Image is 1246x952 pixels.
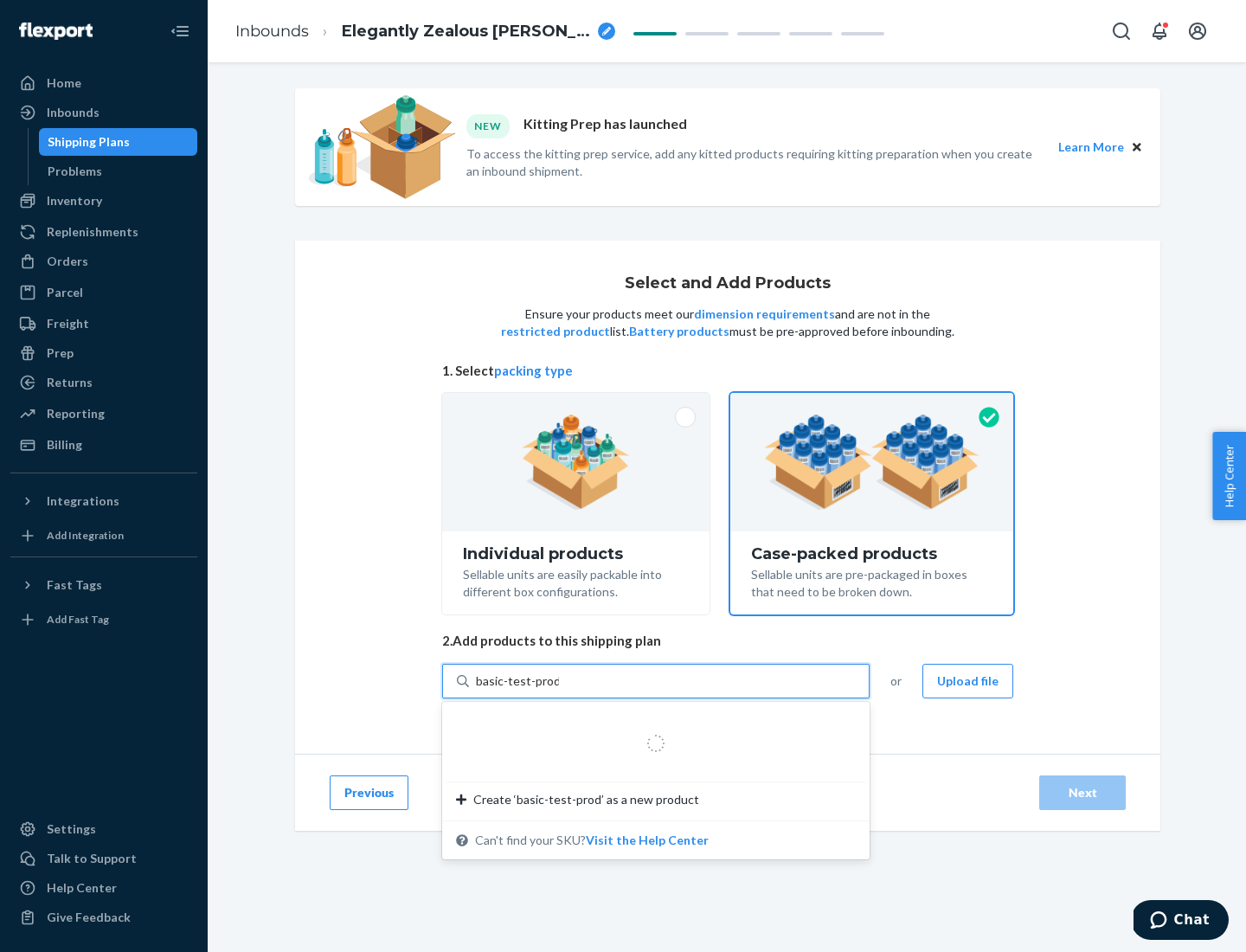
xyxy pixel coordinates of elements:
span: or [890,672,902,690]
a: Add Fast Tag [10,606,197,634]
a: Reporting [10,400,197,428]
div: Reporting [47,405,105,422]
button: Open notifications [1142,14,1177,48]
img: case-pack.59cecea509d18c883b923b81aeac6d0b.png [764,415,979,510]
button: Help Center [1212,432,1246,520]
div: Inbounds [47,104,100,121]
div: Replenishments [47,223,138,241]
div: Integrations [47,492,119,510]
div: Parcel [47,284,83,301]
div: Fast Tags [47,576,102,594]
div: Sellable units are pre-packaged in boxes that need to be broken down. [751,563,992,601]
div: Case-packed products [751,545,992,563]
a: Help Center [10,874,197,902]
p: Ensure your products meet our and are not in the list. must be pre-approved before inbounding. [499,306,956,340]
div: Talk to Support [47,850,137,867]
div: Home [47,74,81,92]
div: Help Center [47,879,117,897]
div: Orders [47,253,88,270]
div: Add Fast Tag [47,612,109,627]
a: Add Integration [10,522,197,550]
button: Open account menu [1180,14,1215,48]
div: Add Integration [47,528,124,543]
p: Kitting Prep has launched [523,114,687,138]
div: Billing [47,436,82,453]
div: Next [1054,784,1111,801]
div: Shipping Plans [48,133,130,151]
div: Settings [47,820,96,838]
a: Billing [10,431,197,459]
button: Close Navigation [163,14,197,48]
a: Inbounds [235,22,309,41]
div: Sellable units are easily packable into different box configurations. [463,563,689,601]
a: Problems [39,158,198,185]
a: Prep [10,339,197,367]
a: Inventory [10,187,197,215]
ol: breadcrumbs [222,6,629,57]
button: Create ‘basic-test-prod’ as a new productCan't find your SKU? [586,832,709,849]
div: Freight [47,315,89,332]
a: Parcel [10,279,197,306]
div: Returns [47,374,93,391]
a: Freight [10,310,197,338]
button: Open Search Box [1104,14,1139,48]
button: restricted product [501,323,610,340]
a: Settings [10,815,197,843]
img: Flexport logo [19,23,93,40]
button: packing type [494,362,573,380]
button: dimension requirements [694,306,835,323]
button: Talk to Support [10,845,197,872]
button: Battery products [629,323,729,340]
a: Returns [10,369,197,396]
h1: Select and Add Products [625,275,831,293]
a: Home [10,69,197,97]
button: Next [1039,775,1126,810]
div: NEW [466,114,510,138]
span: Elegantly Zealous Partridge [342,21,591,43]
button: Previous [330,775,408,810]
a: Inbounds [10,99,197,126]
img: individual-pack.facf35554cb0f1810c75b2bd6df2d64e.png [522,415,630,510]
a: Replenishments [10,218,197,246]
button: Integrations [10,487,197,515]
div: Problems [48,163,102,180]
input: Create ‘basic-test-prod’ as a new productCan't find your SKU?Visit the Help Center [476,672,559,690]
button: Fast Tags [10,571,197,599]
span: Can't find your SKU? [475,832,709,849]
span: 1. Select [442,362,1013,380]
span: 2. Add products to this shipping plan [442,632,1013,650]
iframe: Opens a widget where you can chat to one of our agents [1134,900,1229,943]
div: Individual products [463,545,689,563]
div: Inventory [47,192,102,209]
a: Orders [10,248,197,275]
p: To access the kitting prep service, add any kitted products requiring kitting preparation when yo... [466,145,1043,180]
button: Upload file [922,664,1013,698]
span: Create ‘basic-test-prod’ as a new product [473,791,699,808]
a: Shipping Plans [39,128,198,156]
button: Give Feedback [10,904,197,931]
button: Learn More [1058,138,1124,157]
div: Prep [47,344,74,362]
div: Give Feedback [47,909,131,926]
button: Close [1127,138,1146,157]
